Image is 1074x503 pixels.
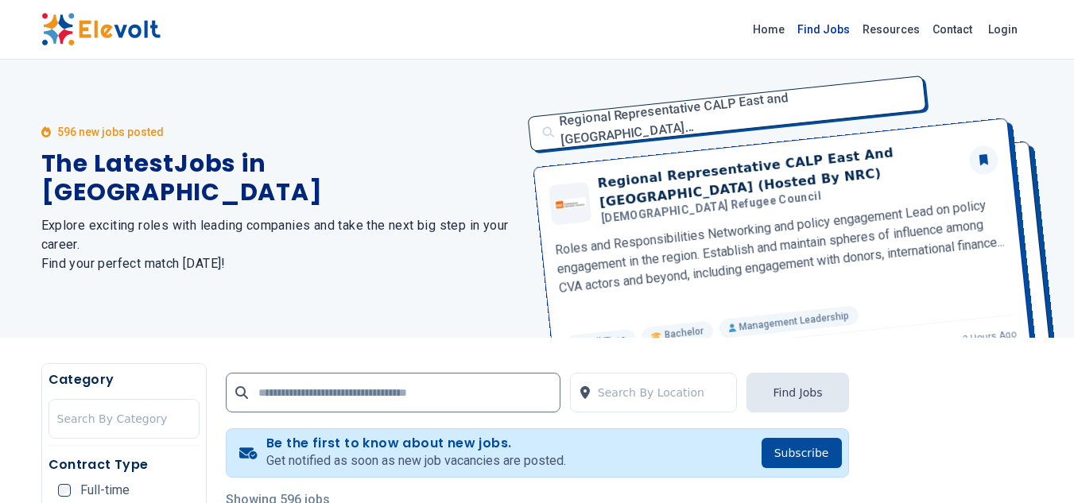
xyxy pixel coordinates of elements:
[979,14,1027,45] a: Login
[762,438,842,468] button: Subscribe
[41,13,161,46] img: Elevolt
[41,216,518,273] h2: Explore exciting roles with leading companies and take the next big step in your career. Find you...
[48,370,200,389] h5: Category
[746,373,848,412] button: Find Jobs
[48,455,200,474] h5: Contract Type
[856,17,926,42] a: Resources
[791,17,856,42] a: Find Jobs
[926,17,979,42] a: Contact
[41,149,518,207] h1: The Latest Jobs in [GEOGRAPHIC_DATA]
[57,124,164,140] p: 596 new jobs posted
[80,484,130,497] span: Full-time
[266,451,566,470] p: Get notified as soon as new job vacancies are posted.
[995,427,1074,503] iframe: Chat Widget
[746,17,791,42] a: Home
[58,484,71,497] input: Full-time
[266,435,566,451] h4: Be the first to know about new jobs.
